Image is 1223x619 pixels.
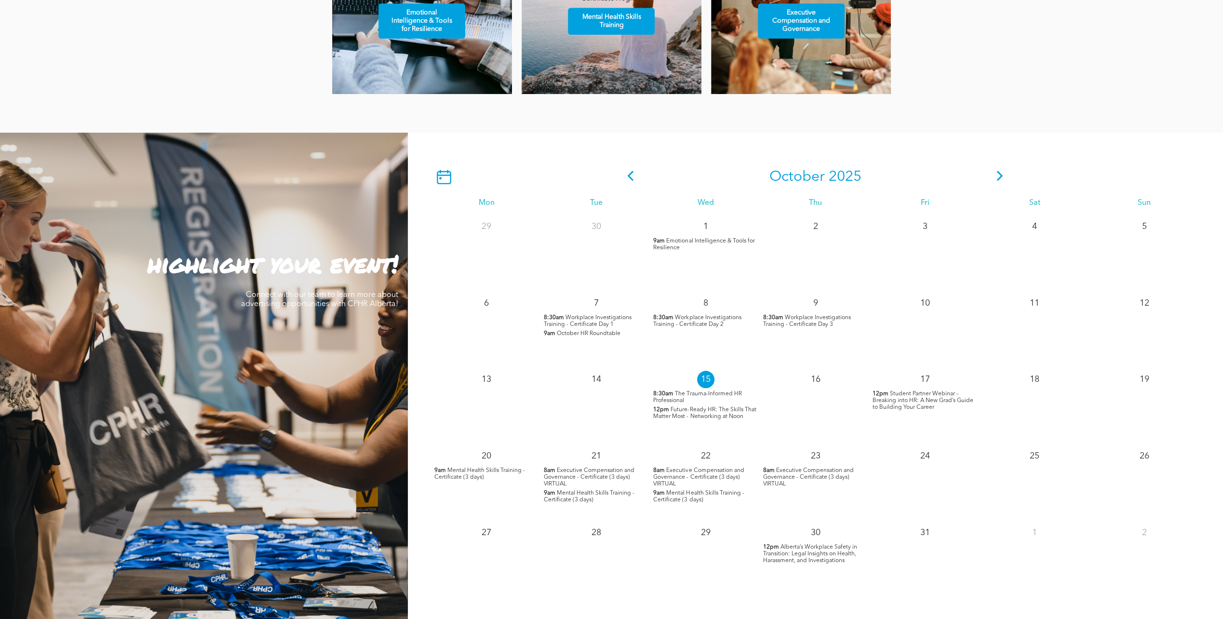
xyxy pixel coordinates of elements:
[916,218,934,235] p: 3
[544,490,555,497] span: 9am
[1026,447,1043,465] p: 25
[478,447,495,465] p: 20
[653,238,665,244] span: 9am
[569,8,653,34] span: Mental Health Skills Training
[541,199,651,208] div: Tue
[1026,524,1043,541] p: 1
[916,447,934,465] p: 24
[1089,199,1199,208] div: Sun
[763,314,783,321] span: 8:30am
[806,524,824,541] p: 30
[544,467,555,474] span: 8am
[653,390,673,397] span: 8:30am
[544,315,632,327] span: Workplace Investigations Training - Certificate Day 1
[806,447,824,465] p: 23
[763,544,779,551] span: 12pm
[873,391,973,410] span: Student Partner Webinar – Breaking into HR: A New Grad’s Guide to Building Your Career
[434,467,446,474] span: 9am
[697,295,714,312] p: 8
[759,4,843,38] span: Executive Compensation and Governance
[653,406,669,413] span: 12pm
[544,468,634,487] span: Executive Compensation and Governance - Certificate (3 days) VIRTUAL
[544,330,555,337] span: 9am
[1135,371,1153,388] p: 19
[870,199,980,208] div: Fri
[434,468,525,480] span: Mental Health Skills Training - Certificate (3 days)
[763,467,775,474] span: 8am
[588,524,605,541] p: 28
[653,314,673,321] span: 8:30am
[653,468,744,487] span: Executive Compensation and Governance - Certificate (3 days) VIRTUAL
[148,246,398,281] strong: highlight your event!
[478,524,495,541] p: 27
[1026,218,1043,235] p: 4
[378,3,465,39] a: Emotional Intelligence & Tools for Resilience
[758,3,845,39] a: Executive Compensation and Governance
[1135,447,1153,465] p: 26
[544,314,564,321] span: 8:30am
[806,371,824,388] p: 16
[763,315,851,327] span: Workplace Investigations Training - Certificate Day 3
[653,238,754,251] span: Emotional Intelligence & Tools for Resilience
[588,371,605,388] p: 14
[769,170,825,184] span: October
[1135,524,1153,541] p: 2
[916,295,934,312] p: 10
[653,490,665,497] span: 9am
[916,371,934,388] p: 17
[653,391,741,404] span: The Trauma-Informed HR Professional
[653,467,665,474] span: 8am
[653,315,741,327] span: Workplace Investigations Training - Certificate Day 2
[697,447,714,465] p: 22
[432,199,541,208] div: Mon
[916,524,934,541] p: 31
[829,170,861,184] span: 2025
[380,4,464,38] span: Emotional Intelligence & Tools for Resilience
[588,447,605,465] p: 21
[1026,295,1043,312] p: 11
[557,331,620,336] span: October HR Roundtable
[980,199,1089,208] div: Sat
[697,218,714,235] p: 1
[697,371,714,388] p: 15
[478,218,495,235] p: 29
[806,218,824,235] p: 2
[653,490,744,503] span: Mental Health Skills Training - Certificate (3 days)
[763,544,857,564] span: Alberta’s Workplace Safety in Transition: Legal Insights on Health, Harassment, and Investigations
[873,390,888,397] span: 12pm
[697,524,714,541] p: 29
[544,490,634,503] span: Mental Health Skills Training - Certificate (3 days)
[478,295,495,312] p: 6
[806,295,824,312] p: 9
[651,199,760,208] div: Wed
[761,199,870,208] div: Thu
[653,407,756,419] span: Future-Ready HR: The Skills That Matter Most - Networking at Noon
[588,218,605,235] p: 30
[588,295,605,312] p: 7
[763,468,854,487] span: Executive Compensation and Governance - Certificate (3 days) VIRTUAL
[478,371,495,388] p: 13
[1135,218,1153,235] p: 5
[568,8,655,35] a: Mental Health Skills Training
[241,291,398,308] span: Connect with our team to learn more about advertising opportunities with CPHR Alberta!
[1135,295,1153,312] p: 12
[1026,371,1043,388] p: 18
